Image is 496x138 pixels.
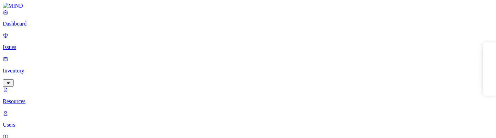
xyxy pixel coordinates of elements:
p: Users [3,122,493,128]
p: Issues [3,44,493,50]
p: Resources [3,98,493,105]
p: Dashboard [3,21,493,27]
p: Inventory [3,68,493,74]
img: MIND [3,3,23,9]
